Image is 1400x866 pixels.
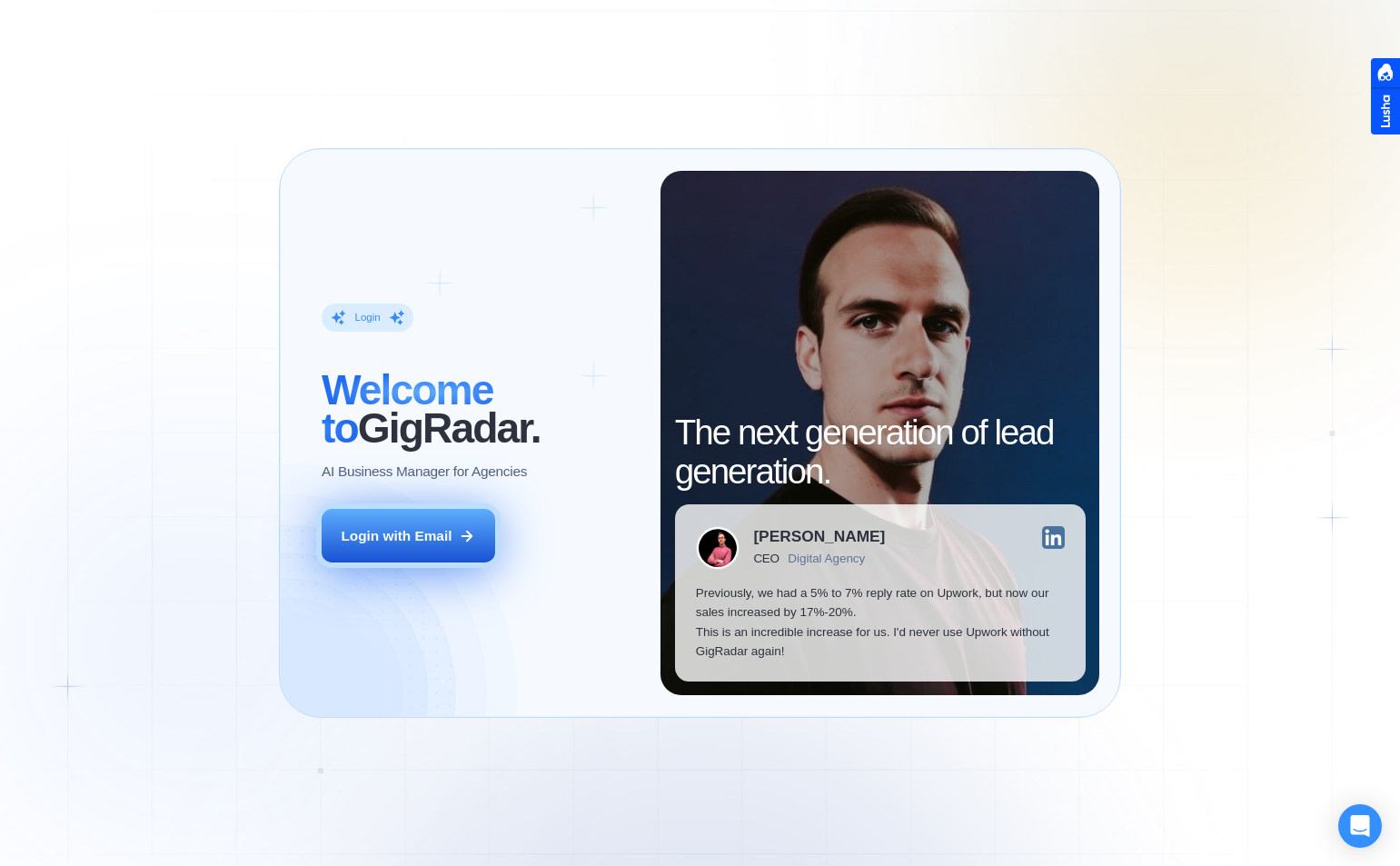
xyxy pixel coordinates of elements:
div: [PERSON_NAME] [753,529,885,544]
h2: ‍ GigRadar. [322,371,640,448]
p: Previously, we had a 5% to 7% reply rate on Upwork, but now our sales increased by 17%-20%. This ... [696,583,1065,661]
h2: The next generation of lead generation. [675,413,1086,491]
div: Login [355,311,381,324]
button: Login with Email [322,509,495,563]
div: Open Intercom Messenger [1338,804,1382,848]
span: Welcome to [322,366,493,452]
div: Login with Email [341,526,452,545]
div: CEO [753,552,779,565]
div: Digital Agency [788,552,865,565]
p: AI Business Manager for Agencies [322,462,527,481]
